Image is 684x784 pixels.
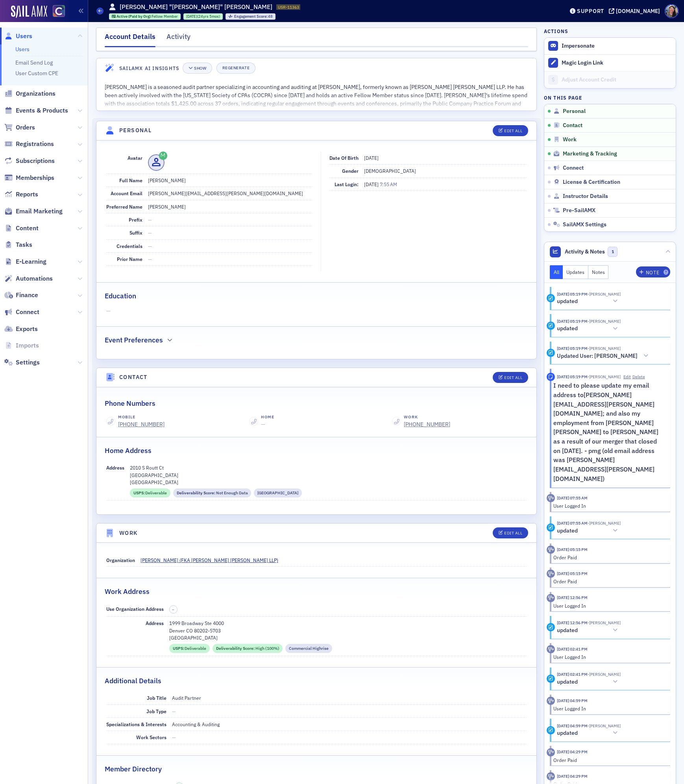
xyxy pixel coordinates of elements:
[504,375,522,380] div: Edit All
[16,308,39,316] span: Connect
[16,190,38,199] span: Reports
[16,106,68,115] span: Events & Products
[557,353,638,360] h5: Updated User: [PERSON_NAME]
[4,291,38,300] a: Finance
[148,174,312,187] dd: [PERSON_NAME]
[557,723,588,729] time: 1/10/2025 04:59 PM
[172,692,527,704] dd: Audit Partner
[547,675,555,683] div: Update
[130,464,527,471] p: 2010 S Routt Ct
[547,349,555,357] div: Activity
[169,634,527,641] p: [GEOGRAPHIC_DATA]
[544,54,676,71] button: Magic Login Link
[557,346,588,351] time: 7/7/2025 05:19 PM
[148,243,152,249] span: —
[16,358,40,367] span: Settings
[216,645,255,652] span: Deliverability Score :
[557,571,588,576] time: 7/1/2025 05:15 PM
[11,6,47,18] img: SailAMX
[665,4,678,18] span: Profile
[588,520,621,526] span: Greg Pfahl
[636,266,670,277] button: Note
[557,730,578,737] h5: updated
[557,627,578,634] h5: updated
[547,545,555,554] div: Activity
[557,679,578,686] h5: updated
[146,620,164,626] span: Address
[588,265,609,279] button: Notes
[563,108,586,115] span: Personal
[129,216,142,223] span: Prefix
[16,123,35,132] span: Orders
[557,671,588,677] time: 1/31/2025 02:41 PM
[106,606,164,612] span: Use Organization Address
[129,229,142,236] span: Suffix
[105,335,163,345] h2: Event Preferences
[557,291,588,297] time: 7/7/2025 05:19 PM
[557,325,621,333] button: updated
[4,274,53,283] a: Automations
[4,224,39,233] a: Content
[557,352,651,360] button: Updated User: [PERSON_NAME]
[177,490,216,496] span: Deliverability Score :
[563,221,606,228] span: SailAMX Settings
[183,63,212,74] button: Show
[364,181,380,187] span: [DATE]
[4,325,38,333] a: Exports
[4,106,68,115] a: Events & Products
[557,749,588,754] time: 1/10/2025 04:29 PM
[116,243,142,249] span: Credentials
[106,721,166,727] span: Specializations & Interests
[557,298,578,305] h5: updated
[105,676,161,686] h2: Additional Details
[106,464,124,471] span: Address
[553,381,665,483] p: I need to please update my email address to ; and also my employment from [PERSON_NAME] [PERSON_N...
[119,65,179,72] h4: SailAMX AI Insights
[544,71,676,88] a: Adjust Account Credit
[254,488,302,497] div: Residential Street
[4,190,38,199] a: Reports
[547,697,555,705] div: Activity
[148,216,152,223] span: —
[116,14,152,19] span: Active (Paid by Org)
[553,653,665,660] div: User Logged In
[646,270,659,275] div: Note
[547,594,555,602] div: Activity
[105,764,162,774] h2: Member Directory
[120,3,272,11] h1: [PERSON_NAME] "[PERSON_NAME]" [PERSON_NAME]
[4,140,54,148] a: Registrations
[169,644,210,653] div: USPS: Deliverable
[588,318,621,324] span: Pamela Galey-Coleman
[15,70,58,77] a: User Custom CPE
[557,646,588,652] time: 1/31/2025 02:41 PM
[16,140,54,148] span: Registrations
[563,136,577,143] span: Work
[285,644,332,653] div: Commercial Highrise
[563,179,620,186] span: License & Certification
[547,772,555,780] div: Activity
[16,291,38,300] span: Finance
[4,240,32,249] a: Tasks
[118,414,165,420] div: Mobile
[623,374,631,380] button: Edit
[119,373,148,381] h4: Contact
[553,502,665,509] div: User Logged In
[130,472,527,479] p: [GEOGRAPHIC_DATA]
[106,557,135,563] span: Organization
[557,297,621,305] button: updated
[608,247,617,257] span: 1
[562,76,672,83] div: Adjust Account Credit
[577,7,604,15] div: Support
[183,13,223,20] div: 2001-03-29 00:00:00
[563,150,617,157] span: Marketing & Tracking
[493,372,528,383] button: Edit All
[109,13,181,20] div: Active (Paid by Org): Active (Paid by Org): Fellow Member
[152,14,178,19] span: Fellow Member
[504,129,522,133] div: Edit All
[547,373,555,381] div: Note
[544,28,568,35] h4: Actions
[553,705,665,712] div: User Logged In
[16,224,39,233] span: Content
[130,479,527,486] p: [GEOGRAPHIC_DATA]
[133,490,146,496] span: USPS :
